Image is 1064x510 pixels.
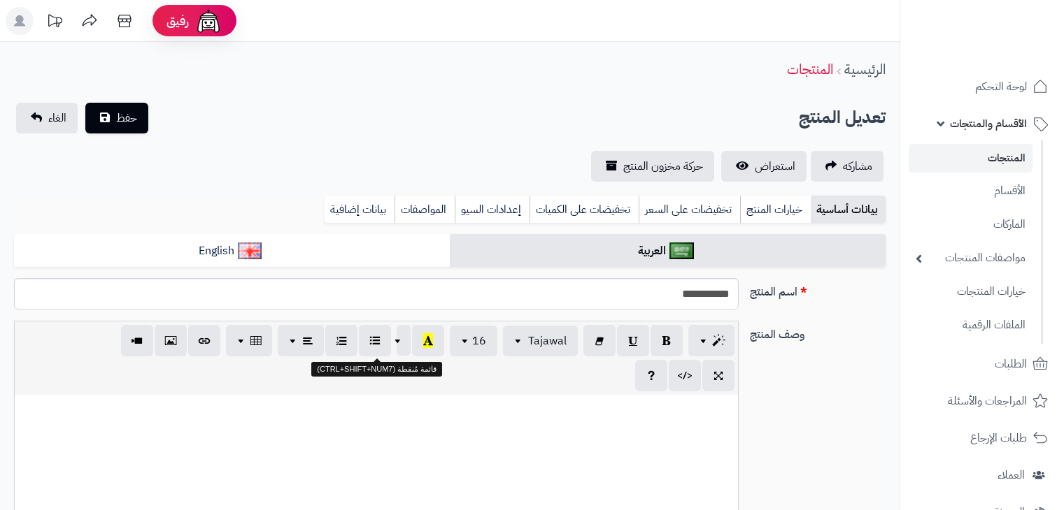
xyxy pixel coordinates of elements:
[455,196,530,224] a: إعدادات السيو
[740,196,811,224] a: خيارات المنتج
[450,234,886,268] a: العربية
[528,333,567,349] span: Tajawal
[975,77,1027,96] span: لوحة التحكم
[995,354,1027,374] span: الطلبات
[811,151,884,182] a: مشاركه
[116,110,137,126] span: حفظ
[16,103,78,133] a: الغاء
[909,70,1056,103] a: لوحة التحكم
[909,310,1033,340] a: الملفات الرقمية
[755,158,795,175] span: استعراض
[669,242,694,259] img: العربية
[948,391,1027,411] span: المراجعات والأسئلة
[811,196,886,224] a: بيانات أساسية
[950,114,1027,133] span: الأقسام والمنتجات
[744,278,891,300] label: اسم المنتج
[238,242,262,259] img: English
[909,347,1056,381] a: الطلبات
[909,384,1056,418] a: المراجعات والأسئلة
[530,196,639,224] a: تخفيضات على الكميات
[799,103,886,132] h2: تعديل المنتج
[623,158,703,175] span: حركة مخزون المنتج
[194,7,222,35] img: ai-face.png
[787,59,833,80] a: المنتجات
[450,326,497,356] button: 16
[909,421,1056,455] a: طلبات الإرجاع
[591,151,714,182] a: حركة مخزون المنتج
[909,458,1056,492] a: العملاء
[311,362,442,377] div: قائمة مُنقطة (CTRL+SHIFT+NUM7)
[909,210,1033,240] a: الماركات
[14,234,450,268] a: English
[503,326,578,356] button: Tajawal
[970,428,1027,448] span: طلبات الإرجاع
[844,59,886,80] a: الرئيسية
[85,103,148,133] button: حفظ
[744,321,891,343] label: وصف المنتج
[909,176,1033,206] a: الأقسام
[37,7,72,38] a: تحديثات المنصة
[325,196,395,224] a: بيانات إضافية
[48,110,66,126] span: الغاء
[639,196,740,224] a: تخفيضات على السعر
[998,465,1025,485] span: العملاء
[909,243,1033,273] a: مواصفات المنتجات
[472,333,486,349] span: 16
[721,151,807,182] a: استعراض
[166,13,189,29] span: رفيق
[843,158,872,175] span: مشاركه
[909,277,1033,307] a: خيارات المنتجات
[909,144,1033,173] a: المنتجات
[395,196,455,224] a: المواصفات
